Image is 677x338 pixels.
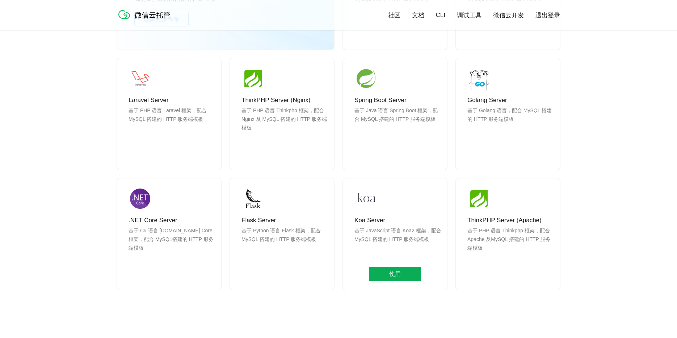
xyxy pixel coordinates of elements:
span: 使用 [369,267,421,281]
p: 基于 PHP 语言 Laravel 框架，配合 MySQL 搭建的 HTTP 服务端模板 [129,106,215,141]
p: 基于 Python 语言 Flask 框架，配合 MySQL 搭建的 HTTP 服务端模板 [241,226,328,261]
p: 基于 PHP 语言 Thinkphp 框架，配合 Apache 及MySQL 搭建的 HTTP 服务端模板 [467,226,554,261]
a: CLI [436,12,445,19]
p: 基于 Golang 语言，配合 MySQL 搭建的 HTTP 服务端模板 [467,106,554,141]
a: 调试工具 [457,11,482,20]
p: ThinkPHP Server (Apache) [467,216,554,225]
p: 基于 PHP 语言 Thinkphp 框架，配合 Nginx 及 MySQL 搭建的 HTTP 服务端模板 [241,106,328,141]
a: 微信云开发 [493,11,524,20]
p: 基于 JavaScript 语言 Koa2 框架，配合 MySQL 搭建的 HTTP 服务端模板 [354,226,441,261]
p: Spring Boot Server [354,96,441,105]
p: 基于 C# 语言 [DOMAIN_NAME] Core 框架，配合 MySQL搭建的 HTTP 服务端模板 [129,226,215,261]
a: 社区 [388,11,400,20]
a: 微信云托管 [117,17,175,23]
p: 基于 Java 语言 Spring Boot 框架，配合 MySQL 搭建的 HTTP 服务端模板 [354,106,441,141]
p: .NET Core Server [129,216,215,225]
p: Flask Server [241,216,328,225]
a: 文档 [412,11,424,20]
p: ThinkPHP Server (Nginx) [241,96,328,105]
img: 微信云托管 [117,7,175,22]
p: Koa Server [354,216,441,225]
p: Golang Server [467,96,554,105]
a: 退出登录 [535,11,560,20]
p: Laravel Server [129,96,215,105]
